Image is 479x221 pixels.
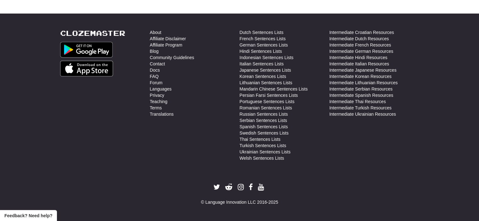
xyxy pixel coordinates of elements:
a: Docs [150,67,160,73]
a: Romanian Sentences Lists [240,105,292,111]
a: Turkish Sentences Lists [240,142,286,149]
a: Italian Sentences Lists [240,61,284,67]
a: Persian Farsi Sentences Lists [240,92,298,98]
a: Ukrainian Sentences Lists [240,149,291,155]
a: Russian Sentences Lists [240,111,288,117]
a: Intermediate Thai Resources [329,98,386,105]
a: Swedish Sentences Lists [240,130,289,136]
a: About [150,29,162,36]
a: Serbian Sentences Lists [240,117,287,124]
div: © Language Innovation LLC 2016-2025 [60,199,419,205]
a: Intermediate Turkish Resources [329,105,392,111]
a: Thai Sentences Lists [240,136,281,142]
a: German Sentences Lists [240,42,288,48]
a: Affiliate Disclaimer [150,36,186,42]
a: Privacy [150,92,164,98]
a: Korean Sentences Lists [240,73,286,80]
a: Mandarin Chinese Sentences Lists [240,86,308,92]
a: Intermediate Serbian Resources [329,86,393,92]
a: Intermediate Spanish Resources [329,92,393,98]
a: Clozemaster [60,29,125,37]
a: Hindi Sentences Lists [240,48,282,54]
a: Welsh Sentences Lists [240,155,284,161]
a: Languages [150,86,172,92]
a: Intermediate Dutch Resources [329,36,389,42]
a: Community Guidelines [150,54,194,61]
a: Affiliate Program [150,42,182,48]
a: Portuguese Sentences Lists [240,98,294,105]
a: Terms [150,105,162,111]
a: Japanese Sentences Lists [240,67,291,73]
a: Teaching [150,98,168,105]
a: Dutch Sentences Lists [240,29,283,36]
a: Indonesian Sentences Lists [240,54,294,61]
a: Intermediate Italian Resources [329,61,389,67]
img: Get it on Google Play [60,42,113,58]
a: Intermediate Lithuanian Resources [329,80,398,86]
img: Get it on App Store [60,61,113,76]
a: Intermediate Ukrainian Resources [329,111,396,117]
a: Blog [150,48,159,54]
a: Intermediate Hindi Resources [329,54,387,61]
a: Intermediate French Resources [329,42,391,48]
a: FAQ [150,73,159,80]
a: Lithuanian Sentences Lists [240,80,292,86]
a: Spanish Sentences Lists [240,124,288,130]
a: Translations [150,111,174,117]
a: Forum [150,80,163,86]
a: Intermediate Korean Resources [329,73,392,80]
a: Intermediate Japanese Resources [329,67,396,73]
span: Open feedback widget [4,213,52,219]
a: Intermediate Croatian Resources [329,29,394,36]
a: Contact [150,61,165,67]
a: Intermediate German Resources [329,48,393,54]
a: French Sentences Lists [240,36,286,42]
